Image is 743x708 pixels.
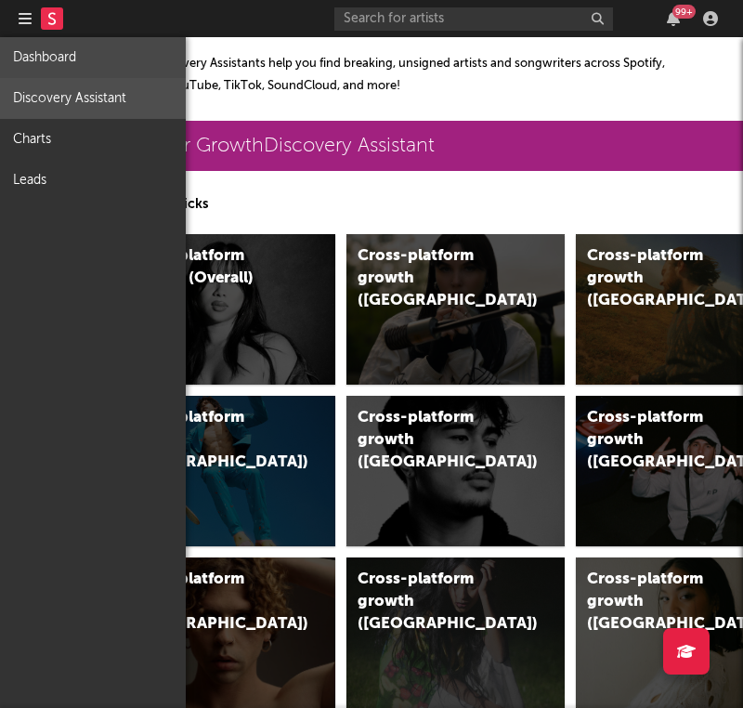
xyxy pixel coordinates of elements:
[358,569,515,636] div: Cross-platform growth ([GEOGRAPHIC_DATA])
[95,53,687,98] p: Sodatone Discovery Assistants help you find breaking, unsigned artists and songwriters across Spo...
[358,407,515,474] div: Cross-platform growth ([GEOGRAPHIC_DATA])
[334,7,613,31] input: Search for artists
[128,407,285,474] div: Cross-platform growth ([GEOGRAPHIC_DATA])
[358,245,515,312] div: Cross-platform growth ([GEOGRAPHIC_DATA])
[346,396,565,546] a: Cross-platform growth ([GEOGRAPHIC_DATA])
[117,557,335,708] a: Cross-platform growth ([GEOGRAPHIC_DATA])
[346,557,565,708] a: Cross-platform growth ([GEOGRAPHIC_DATA])
[346,234,565,385] a: Cross-platform growth ([GEOGRAPHIC_DATA])
[667,11,680,26] button: 99+
[117,396,335,546] a: Cross-platform growth ([GEOGRAPHIC_DATA])
[128,245,285,290] div: Cross-platform growth (Overall)
[672,5,696,19] div: 99 +
[128,569,285,636] div: Cross-platform growth ([GEOGRAPHIC_DATA])
[117,234,335,385] a: Cross-platform growth (Overall)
